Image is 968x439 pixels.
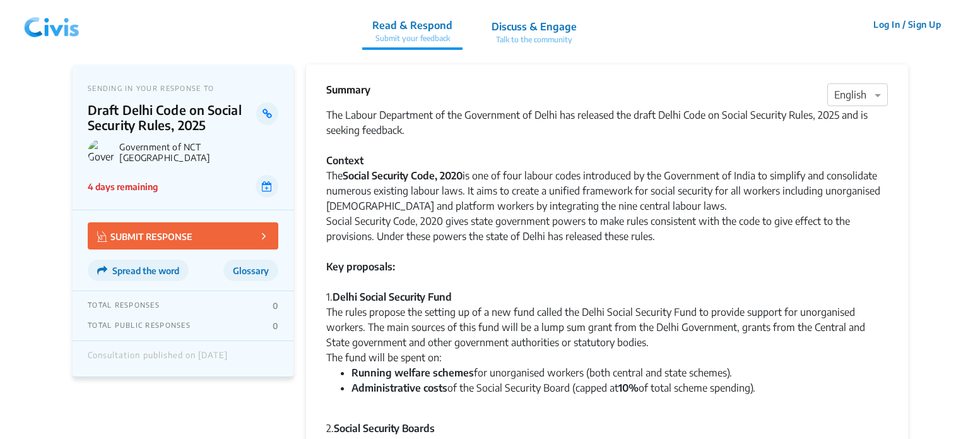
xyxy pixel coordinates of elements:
div: The rules propose the setting up of a new fund called the Delhi Social Security Fund to provide s... [326,304,888,350]
button: Spread the word [88,260,189,281]
strong: Key proposals: [326,260,395,288]
button: SUBMIT RESPONSE [88,222,278,250]
span: Glossary [233,265,269,276]
p: Discuss & Engage [492,19,577,34]
p: Draft Delhi Code on Social Security Rules, 2025 [88,102,256,133]
strong: Running welfare schemes [351,366,474,379]
button: Log In / Sign Up [865,15,949,34]
img: navlogo.png [19,6,85,44]
strong: 10% [618,382,639,394]
strong: Social Security Code, 2020 [343,169,463,182]
strong: Social Security Boards [334,422,435,435]
p: 0 [273,301,278,311]
p: Submit your feedback [372,33,452,44]
div: The Labour Department of the Government of Delhi has released the draft Delhi Code on Social Secu... [326,107,888,138]
button: Glossary [223,260,278,281]
strong: Delhi Social Security Fund [333,291,452,303]
img: Vector.jpg [97,231,107,242]
li: for unorganised workers (both central and state schemes). [351,365,888,380]
p: TOTAL RESPONSES [88,301,160,311]
p: Talk to the community [492,34,577,45]
li: of the Social Security Board (capped at of total scheme spending). [351,380,888,411]
div: 1. [326,259,888,304]
div: Social Security Code, 2020 gives state government powers to make rules consistent with the code t... [326,213,888,244]
p: 0 [273,321,278,331]
div: The fund will be spent on: [326,350,888,365]
p: 4 days remaining [88,180,158,193]
div: The is one of four labour codes introduced by the Government of India to simplify and consolidate... [326,168,888,213]
p: SENDING IN YOUR RESPONSE TO [88,84,278,92]
p: Government of NCT [GEOGRAPHIC_DATA] [119,141,278,163]
div: Consultation published on [DATE] [88,351,228,367]
span: Spread the word [112,265,179,276]
img: Government of NCT Delhi logo [88,139,114,165]
p: TOTAL PUBLIC RESPONSES [88,321,191,331]
strong: Administrative costs [351,382,447,394]
div: 2. [326,421,888,436]
p: SUBMIT RESPONSE [97,229,192,243]
p: Summary [326,82,370,97]
p: Read & Respond [372,18,452,33]
strong: Context [326,154,363,167]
